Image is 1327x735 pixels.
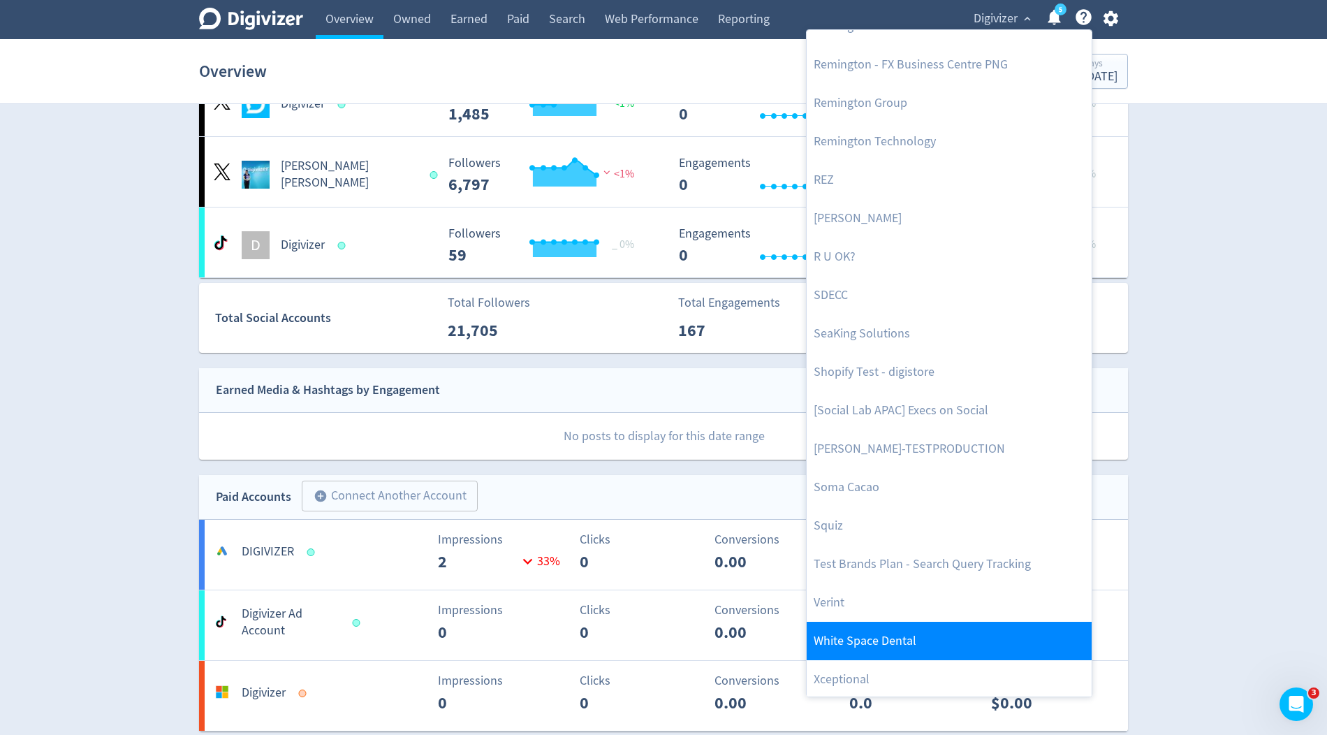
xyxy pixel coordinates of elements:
a: [PERSON_NAME] [807,199,1092,238]
a: White Space Dental [807,622,1092,660]
a: Test Brands Plan - Search Query Tracking [807,545,1092,583]
iframe: Intercom live chat [1280,687,1313,721]
a: [Social Lab APAC] Execs on Social [807,391,1092,430]
a: Squiz [807,507,1092,545]
a: [PERSON_NAME]-TESTPRODUCTION [807,430,1092,468]
a: Remington - FX Business Centre PNG [807,45,1092,84]
span: 3 [1308,687,1319,699]
a: Verint [807,583,1092,622]
a: Soma Cacao [807,468,1092,507]
a: Shopify Test - digistore [807,353,1092,391]
a: Remington Technology [807,122,1092,161]
a: Xceptional [807,660,1092,699]
a: Remington Group [807,84,1092,122]
a: SeaKing Solutions [807,314,1092,353]
a: R U OK? [807,238,1092,276]
a: REZ [807,161,1092,199]
a: SDECC [807,276,1092,314]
